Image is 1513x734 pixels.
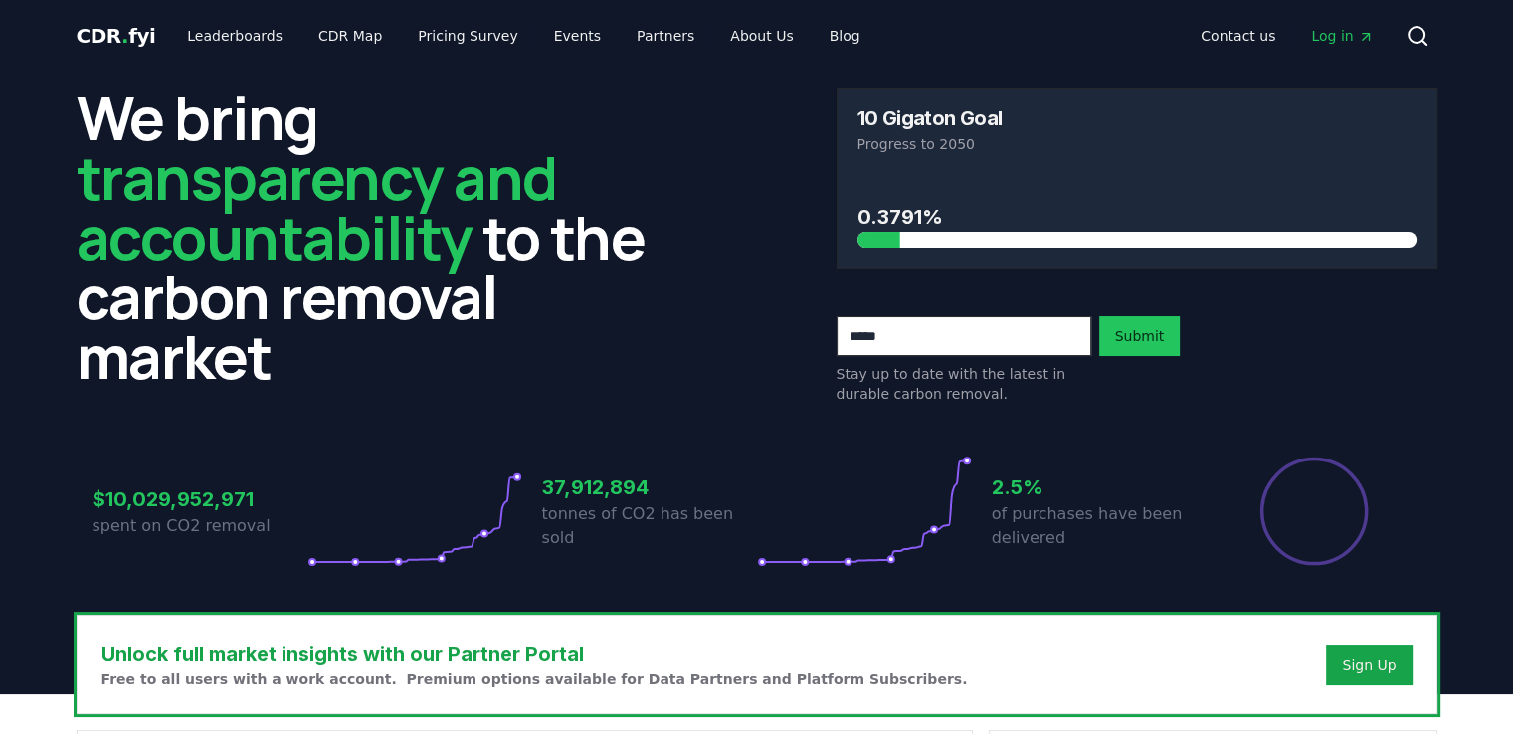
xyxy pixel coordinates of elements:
[814,18,876,54] a: Blog
[1185,18,1389,54] nav: Main
[857,202,1417,232] h3: 0.3791%
[77,24,156,48] span: CDR fyi
[101,669,968,689] p: Free to all users with a work account. Premium options available for Data Partners and Platform S...
[1295,18,1389,54] a: Log in
[93,484,307,514] h3: $10,029,952,971
[857,134,1417,154] p: Progress to 2050
[171,18,298,54] a: Leaderboards
[1311,26,1373,46] span: Log in
[992,472,1207,502] h3: 2.5%
[121,24,128,48] span: .
[542,472,757,502] h3: 37,912,894
[77,136,557,277] span: transparency and accountability
[302,18,398,54] a: CDR Map
[77,88,677,386] h2: We bring to the carbon removal market
[93,514,307,538] p: spent on CO2 removal
[992,502,1207,550] p: of purchases have been delivered
[171,18,875,54] nav: Main
[1326,645,1412,685] button: Sign Up
[1099,316,1181,356] button: Submit
[538,18,617,54] a: Events
[714,18,809,54] a: About Us
[542,502,757,550] p: tonnes of CO2 has been sold
[1342,655,1396,675] a: Sign Up
[621,18,710,54] a: Partners
[1185,18,1291,54] a: Contact us
[857,108,1003,128] h3: 10 Gigaton Goal
[1258,456,1370,567] div: Percentage of sales delivered
[402,18,533,54] a: Pricing Survey
[77,22,156,50] a: CDR.fyi
[101,640,968,669] h3: Unlock full market insights with our Partner Portal
[837,364,1091,404] p: Stay up to date with the latest in durable carbon removal.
